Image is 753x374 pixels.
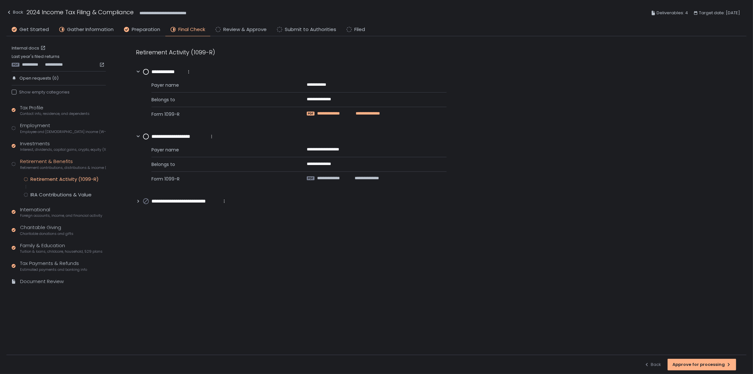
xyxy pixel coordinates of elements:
div: Tax Profile [20,104,90,116]
span: Filed [354,26,365,33]
div: Retirement & Benefits [20,158,106,170]
button: Back [6,8,23,18]
div: Retirement Activity (1099-R) [30,176,99,182]
span: Submit to Authorities [285,26,336,33]
div: Last year's filed returns [12,54,106,67]
span: Review & Approve [223,26,267,33]
span: Belongs to [151,161,291,168]
div: Charitable Giving [20,224,73,236]
span: Interest, dividends, capital gains, crypto, equity (1099s, K-1s) [20,147,106,152]
span: Payer name [151,82,291,88]
div: IRA Contributions & Value [30,192,92,198]
span: Open requests (0) [19,75,59,81]
span: Preparation [132,26,160,33]
span: Foreign accounts, income, and financial activity [20,213,102,218]
span: Final Check [178,26,205,33]
span: Target date: [DATE] [699,9,740,17]
div: Retirement Activity (1099-R) [136,48,447,57]
span: Form 1099-R [151,176,291,182]
div: Employment [20,122,106,134]
h1: 2024 Income Tax Filing & Compliance [27,8,134,16]
button: Approve for processing [668,359,736,370]
span: Estimated payments and banking info [20,267,87,272]
span: Payer name [151,147,291,153]
span: Gather Information [67,26,114,33]
span: Retirement contributions, distributions & income (1099-R, 5498) [20,165,106,170]
div: Tax Payments & Refunds [20,260,87,272]
div: Family & Education [20,242,103,254]
div: Document Review [20,278,64,285]
span: Deliverables: 4 [657,9,688,17]
span: Form 1099-R [151,111,291,117]
div: Investments [20,140,106,152]
span: Belongs to [151,96,291,103]
span: Tuition & loans, childcare, household, 529 plans [20,249,103,254]
div: International [20,206,102,218]
span: Employee and [DEMOGRAPHIC_DATA] income (W-2s) [20,129,106,134]
span: Get Started [19,26,49,33]
button: Back [644,359,661,370]
span: Contact info, residence, and dependents [20,111,90,116]
div: Back [644,362,661,368]
a: Internal docs [12,45,47,51]
span: Charitable donations and gifts [20,231,73,236]
div: Back [6,8,23,16]
div: Approve for processing [672,362,731,368]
